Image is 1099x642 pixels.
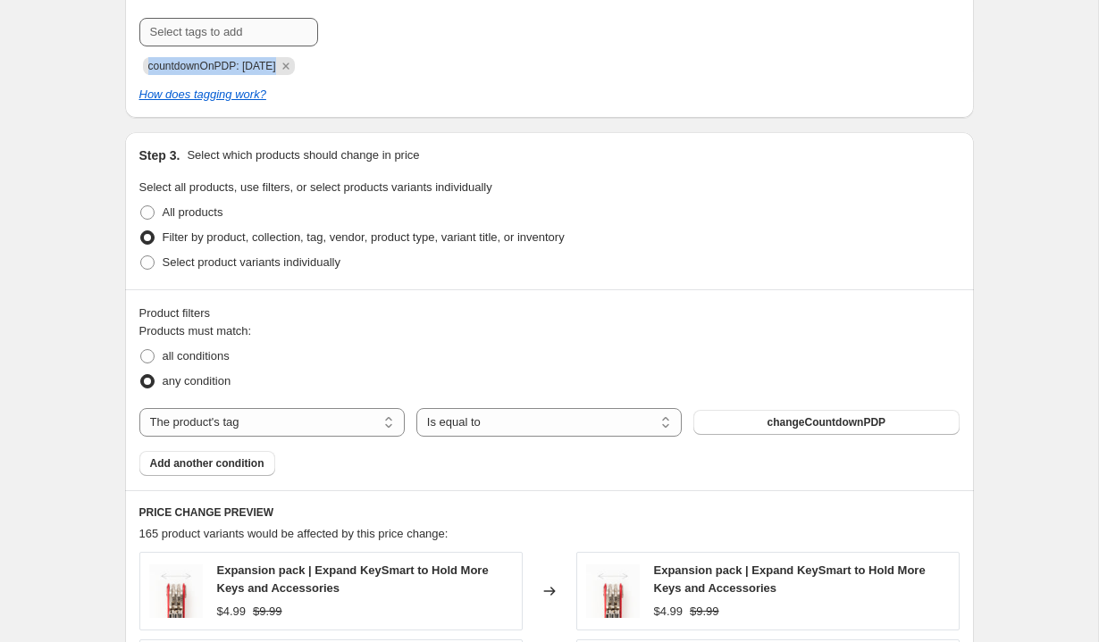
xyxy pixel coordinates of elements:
input: Select tags to add [139,18,318,46]
img: key-organizer-expansion-pack-1_80x.jpg [586,564,640,618]
span: $9.99 [253,604,282,618]
span: 165 product variants would be affected by this price change: [139,527,449,540]
span: any condition [163,374,231,388]
p: Select which products should change in price [187,146,419,164]
span: Select product variants individually [163,255,340,269]
span: Select all products, use filters, or select products variants individually [139,180,492,194]
div: Product filters [139,304,960,322]
a: How does tagging work? [139,88,266,101]
button: changeCountdownPDP [693,410,959,435]
h6: PRICE CHANGE PREVIEW [139,505,960,520]
span: $4.99 [217,604,247,618]
span: Expansion pack | Expand KeySmart to Hold More Keys and Accessories [217,563,489,595]
span: countdownOnPDP: 09-02-2025 [148,60,276,72]
span: all conditions [163,349,230,363]
button: Add another condition [139,451,275,476]
button: Remove countdownOnPDP: 09-02-2025 [278,58,294,74]
span: All products [163,205,223,219]
span: Products must match: [139,324,252,338]
span: $4.99 [654,604,684,618]
img: key-organizer-expansion-pack-1_80x.jpg [149,564,203,618]
span: $9.99 [690,604,719,618]
span: Expansion pack | Expand KeySmart to Hold More Keys and Accessories [654,563,926,595]
span: changeCountdownPDP [767,415,885,429]
span: Filter by product, collection, tag, vendor, product type, variant title, or inventory [163,230,565,244]
span: Add another condition [150,456,264,471]
h2: Step 3. [139,146,180,164]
